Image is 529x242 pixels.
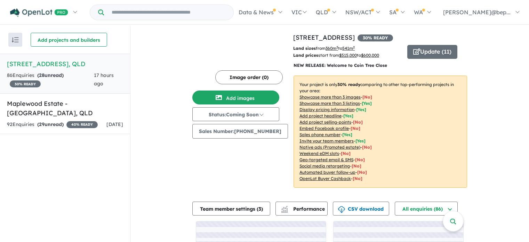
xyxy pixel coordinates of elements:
img: sort.svg [12,37,19,42]
span: [ Yes ] [342,132,352,137]
a: [STREET_ADDRESS] [293,33,355,41]
h5: Maplewood Estate - [GEOGRAPHIC_DATA] , QLD [7,99,123,118]
span: 28 [39,72,45,78]
strong: ( unread) [37,72,64,78]
b: 30 % ready [337,82,360,87]
span: [ No ] [353,119,363,125]
u: Add project headline [299,113,342,118]
button: Team member settings (3) [192,202,270,216]
img: Openlot PRO Logo White [10,8,68,17]
span: 30 % READY [10,80,41,87]
div: 92 Enquir ies [7,120,98,129]
button: Image order (0) [215,70,283,84]
button: Add projects and builders [31,33,107,47]
span: 17 hours ago [94,72,114,87]
u: OpenLot Buyer Cashback [299,176,351,181]
span: Performance [282,206,325,212]
button: Update (11) [407,45,457,59]
div: 86 Enquir ies [7,71,94,88]
span: [No] [353,176,362,181]
u: Weekend eDM slots [299,151,339,156]
span: [No] [355,157,365,162]
u: 541 m [342,46,355,51]
p: Your project is only comparing to other top-performing projects in your area: - - - - - - - - - -... [294,76,467,188]
span: [No] [341,151,351,156]
u: Embed Facebook profile [299,126,349,131]
span: to [338,46,355,51]
span: [ Yes ] [343,113,353,118]
strong: ( unread) [37,121,64,127]
img: bar-chart.svg [281,208,288,213]
u: Invite your team members [299,138,354,143]
span: [DATE] [106,121,123,127]
u: Showcase more than 3 listings [299,101,360,106]
button: Status:Coming Soon [192,107,279,121]
button: Add images [192,91,279,104]
button: CSV download [333,202,389,216]
span: [ Yes ] [362,101,372,106]
u: Display pricing information [299,107,354,112]
u: Native ads (Promoted estate) [299,145,360,150]
u: Social media retargeting [299,163,350,169]
span: 29 [39,121,45,127]
u: Automated buyer follow-up [299,170,355,175]
span: [No] [362,145,372,150]
span: [ No ] [351,126,360,131]
p: NEW RELEASE: Welcome to Coin Tree Close [294,62,467,69]
sup: 2 [353,45,355,49]
span: 40 % READY [66,121,98,128]
input: Try estate name, suburb, builder or developer [105,5,232,20]
sup: 2 [336,45,338,49]
button: All enquiries (86) [395,202,458,216]
p: from [293,45,402,52]
u: $ 600,000 [361,53,379,58]
b: Land prices [293,53,318,58]
p: start from [293,52,402,59]
span: [No] [357,170,367,175]
span: to [357,53,379,58]
button: Sales Number:[PHONE_NUMBER] [192,124,288,139]
span: [ No ] [362,94,372,100]
h5: [STREET_ADDRESS] , QLD [7,59,123,69]
u: Geo-targeted email & SMS [299,157,353,162]
u: Showcase more than 3 images [299,94,361,100]
img: line-chart.svg [281,206,288,210]
span: [No] [352,163,361,169]
span: [PERSON_NAME]@bep... [443,9,511,16]
img: download icon [338,206,345,213]
span: 3 [258,206,261,212]
b: Land sizes [293,46,316,51]
span: [ Yes ] [355,138,366,143]
span: [ Yes ] [356,107,366,112]
u: 360 m [326,46,338,51]
u: Sales phone number [299,132,340,137]
span: 30 % READY [358,34,393,41]
button: Performance [275,202,328,216]
u: $ 515,000 [339,53,357,58]
u: Add project selling-points [299,119,351,125]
